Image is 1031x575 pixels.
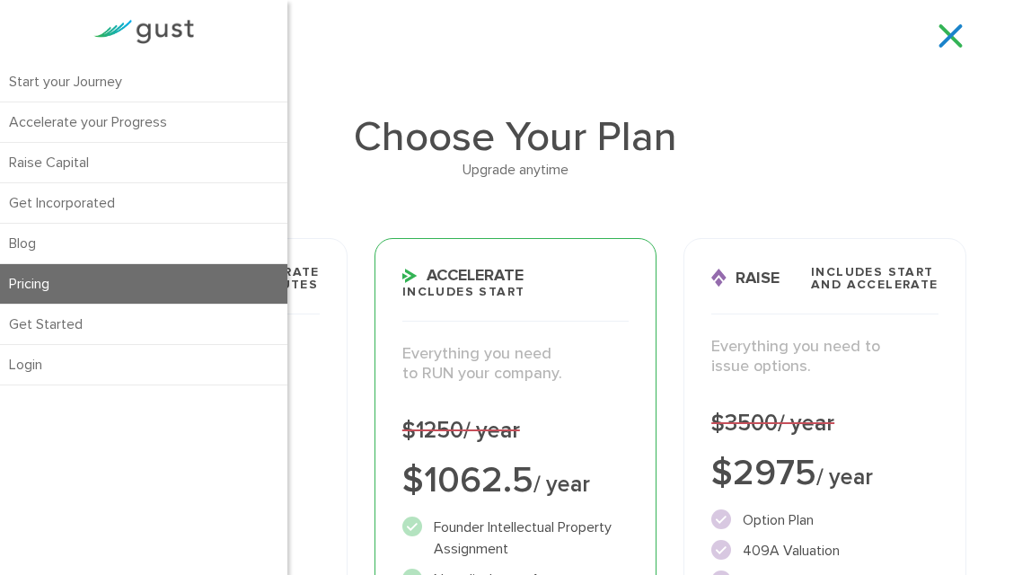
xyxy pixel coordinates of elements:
p: Everything you need to issue options. [711,337,938,377]
span: $3500 [711,410,834,437]
span: / year [463,417,520,444]
span: $1250 [402,417,520,444]
h1: Choose Your Plan [65,117,965,158]
img: Gust Logo [93,20,194,44]
span: Accelerate [402,268,524,284]
span: / year [816,464,873,491]
div: Upgrade anytime [65,158,965,181]
p: Everything you need to RUN your company. [402,344,629,385]
span: / year [778,410,834,437]
span: Includes START and ACCELERATE [811,266,938,291]
img: Raise Icon [711,269,727,287]
div: $1062.5 [402,463,629,499]
li: 409A Valuation [711,540,938,562]
div: $2975 [711,456,938,491]
li: Founder Intellectual Property Assignment [402,517,629,560]
span: Includes START [402,286,525,298]
span: / year [533,471,590,498]
li: Option Plan [711,509,938,531]
span: Raise [711,269,780,287]
img: Accelerate Icon [402,269,418,283]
